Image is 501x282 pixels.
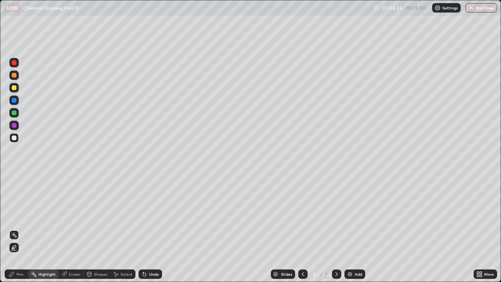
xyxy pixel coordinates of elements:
button: End Class [465,3,497,13]
div: Undo [149,272,159,276]
div: 7 [324,271,329,278]
div: Select [121,272,132,276]
div: Eraser [69,272,81,276]
div: Pen [16,272,23,276]
div: 6 [311,272,319,277]
p: Chemical Bonding Part 15 [23,5,79,11]
img: class-settings-icons [434,5,441,11]
div: More [484,272,494,276]
img: add-slide-button [347,271,353,277]
div: Highlight [38,272,56,276]
div: Shapes [94,272,107,276]
p: LIVE [7,5,18,11]
p: Settings [442,6,458,10]
img: end-class-cross [468,5,474,11]
div: Slides [281,272,292,276]
div: Add [355,272,362,276]
div: / [320,272,323,277]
